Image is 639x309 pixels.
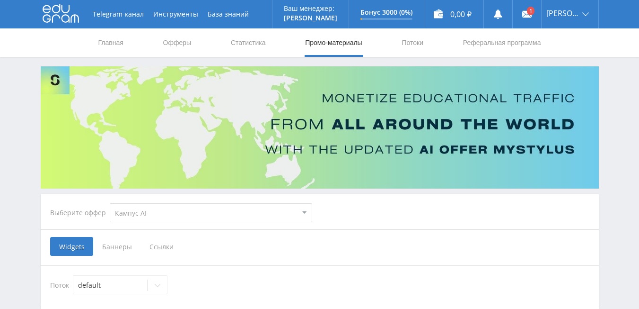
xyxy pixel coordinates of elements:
a: Офферы [162,28,193,57]
img: Banner [41,66,599,189]
a: Реферальная программа [462,28,542,57]
span: [PERSON_NAME] [546,9,579,17]
p: [PERSON_NAME] [284,14,337,22]
p: Ваш менеджер: [284,5,337,12]
span: Widgets [50,237,93,256]
a: Потоки [401,28,424,57]
span: Баннеры [93,237,140,256]
a: Промо-материалы [304,28,363,57]
span: Ссылки [140,237,183,256]
div: Выберите оффер [50,209,110,217]
a: Статистика [230,28,267,57]
div: Поток [50,275,589,294]
a: Главная [97,28,124,57]
p: Бонус 3000 (0%) [360,9,412,16]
